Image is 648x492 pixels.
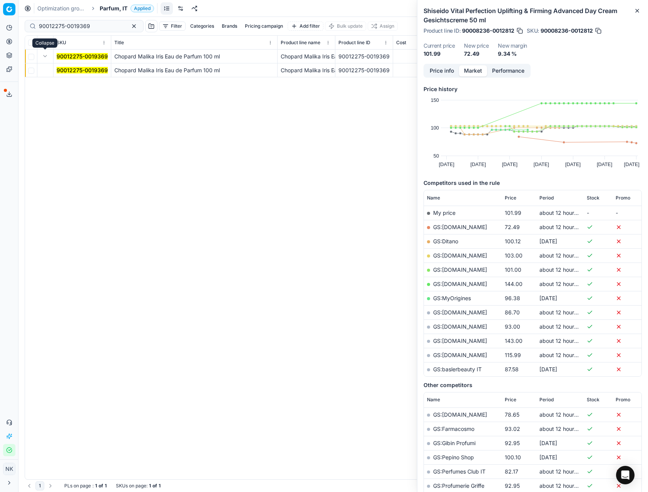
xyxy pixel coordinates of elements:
div: : [64,483,107,489]
div: Open Intercom Messenger [616,466,635,484]
nav: breadcrumb [37,5,154,12]
span: about 12 hours ago [539,309,588,316]
span: 72.49 [505,224,520,230]
span: Stock [587,397,599,403]
a: GS:Farmacosmo [433,426,474,432]
text: [DATE] [502,161,517,167]
a: GS:[DOMAIN_NAME] [433,252,487,259]
button: Pricing campaign [242,22,286,31]
span: 92.95 [505,482,520,489]
span: about 12 hours ago [539,281,588,287]
span: 143.00 [505,337,522,344]
button: Expand [40,52,50,61]
span: 96.38 [505,295,520,301]
h5: Price history [424,85,642,93]
dt: New margin [498,43,527,48]
div: 56.50 [396,53,447,60]
nav: pagination [25,481,55,490]
button: Filter [159,22,186,31]
span: about 12 hours ago [539,482,588,489]
text: [DATE] [471,161,486,167]
a: GS:[DOMAIN_NAME] [433,309,487,316]
span: Cost [396,40,406,46]
span: about 12 hours ago [539,352,588,358]
strong: 1 [159,483,161,489]
span: [DATE] [539,440,557,446]
button: NK [3,463,15,475]
span: 101.99 [505,209,521,216]
text: 150 [431,97,439,103]
dd: 9.34 % [498,50,527,58]
button: Go to previous page [25,481,34,490]
text: 100 [431,125,439,131]
a: GS:[DOMAIN_NAME] [433,281,487,287]
span: 93.00 [505,323,520,330]
span: Title [114,40,124,46]
span: Name [427,397,440,403]
h5: Competitors used in the rule [424,179,642,187]
a: GS:Ditano [433,238,458,244]
span: 103.00 [505,252,522,259]
a: GS:[DOMAIN_NAME] [433,224,487,230]
dt: Current price [424,43,455,48]
a: GS:MyOrigines [433,295,471,301]
h5: Other competitors [424,381,642,389]
dt: New price [464,43,489,48]
span: Price [505,397,516,403]
span: Period [539,397,554,403]
span: 90008236-0012812 [462,27,514,35]
a: GS:[DOMAIN_NAME] [433,352,487,358]
span: 86.70 [505,309,520,316]
span: PLs on page [64,483,91,489]
button: Go to next page [46,481,55,490]
span: 93.02 [505,426,520,432]
span: Chopard Malika Iris Eau de Parfum 100 ml [114,67,220,73]
strong: 1 [149,483,151,489]
strong: of [99,483,103,489]
span: about 12 hours ago [539,224,588,230]
span: 90008236-0012812 [541,27,593,35]
text: [DATE] [534,161,549,167]
span: about 12 hours ago [539,266,588,273]
button: Add filter [288,22,323,31]
a: GS:Pepino Shop [433,454,474,460]
a: GS:[DOMAIN_NAME] [433,337,487,344]
a: GS:[DOMAIN_NAME] [433,411,487,418]
input: Search by SKU or title [39,22,123,30]
button: Brands [219,22,240,31]
span: 100.10 [505,454,521,460]
a: Optimization groups [37,5,87,12]
dd: 72.49 [464,50,489,58]
strong: 1 [105,483,107,489]
span: [DATE] [539,366,557,372]
span: about 12 hours ago [539,209,588,216]
span: Promo [616,397,630,403]
text: [DATE] [597,161,612,167]
span: Product line name [281,40,320,46]
button: 90012275-0019369 [57,66,108,74]
a: GS:[DOMAIN_NAME] [433,266,487,273]
a: GS:baslerbeauty IT [433,366,482,372]
strong: 1 [95,483,97,489]
span: 92.95 [505,440,520,446]
span: Stock [587,195,599,201]
div: Chopard Malika Iris Eau de Parfum 100 ml [281,53,332,60]
span: about 12 hours ago [539,323,588,330]
button: Categories [187,22,217,31]
span: Product line ID : [424,28,460,33]
span: SKU [57,40,66,46]
span: 87.58 [505,366,519,372]
span: Period [539,195,554,201]
div: 56.50 [396,66,447,74]
button: 1 [35,481,44,490]
a: GS:Profumerie Griffe [433,482,484,489]
a: GS:Gibin Profumi [433,440,476,446]
strong: of [152,483,157,489]
text: [DATE] [624,161,640,167]
span: Parfum, IT [100,5,127,12]
span: Name [427,195,440,201]
div: 90012275-0019369 [338,66,390,74]
span: 101.00 [505,266,521,273]
span: Applied [131,5,154,12]
button: Expand all [40,38,50,47]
